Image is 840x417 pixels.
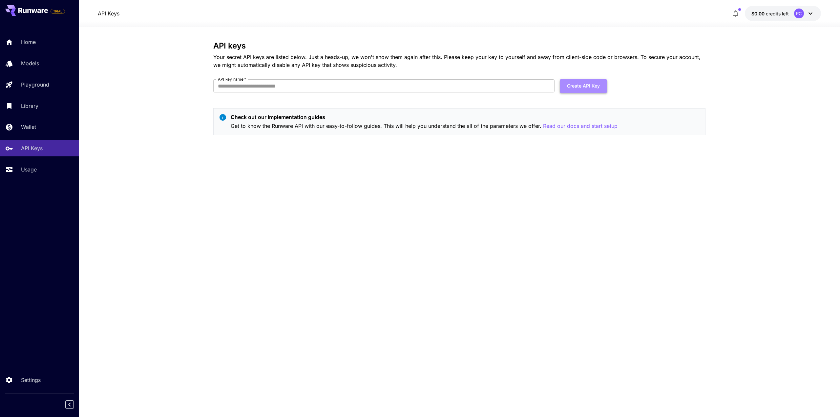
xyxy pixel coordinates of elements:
p: Home [21,38,36,46]
p: Check out our implementation guides [231,113,618,121]
span: TRIAL [51,9,65,14]
div: $0.00 [751,10,789,17]
label: API key name [218,76,246,82]
p: Library [21,102,38,110]
p: Models [21,59,39,67]
div: Collapse sidebar [70,399,79,410]
span: $0.00 [751,11,766,16]
button: Collapse sidebar [65,400,74,409]
p: Usage [21,166,37,173]
a: API Keys [98,10,119,17]
div: PC [794,9,804,18]
p: Wallet [21,123,36,131]
p: API Keys [21,144,43,152]
span: credits left [766,11,789,16]
button: Read our docs and start setup [543,122,618,130]
h3: API keys [213,41,705,50]
p: Get to know the Runware API with our easy-to-follow guides. This will help you understand the all... [231,122,618,130]
nav: breadcrumb [98,10,119,17]
p: Playground [21,81,49,89]
span: Add your payment card to enable full platform functionality. [51,7,65,15]
button: $0.00PC [745,6,821,21]
p: Settings [21,376,41,384]
button: Create API Key [560,79,607,93]
p: Your secret API keys are listed below. Just a heads-up, we won't show them again after this. Plea... [213,53,705,69]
